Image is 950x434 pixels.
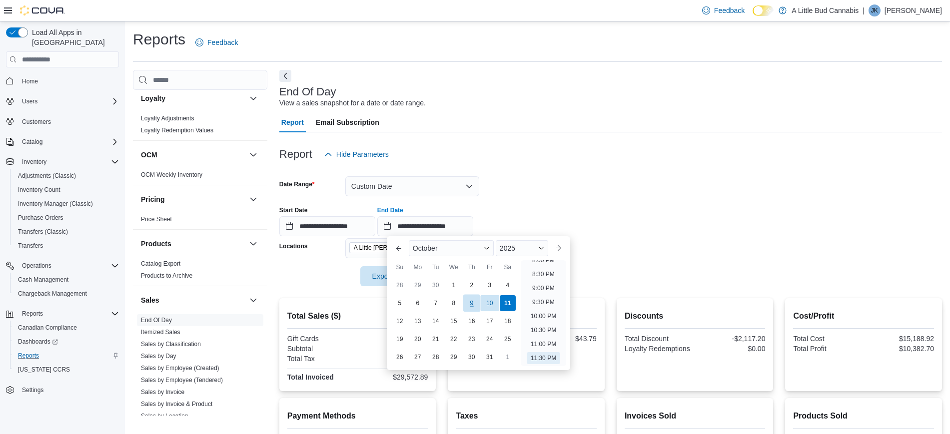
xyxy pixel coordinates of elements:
[141,171,202,178] a: OCM Weekly Inventory
[141,93,165,103] h3: Loyalty
[528,254,559,266] li: 8:00 PM
[22,138,42,146] span: Catalog
[14,274,119,286] span: Cash Management
[885,4,942,16] p: [PERSON_NAME]
[14,322,119,334] span: Canadian Compliance
[141,127,213,134] a: Loyalty Redemption Values
[392,259,408,275] div: Su
[2,259,123,273] button: Operations
[428,349,444,365] div: day-28
[14,184,119,196] span: Inventory Count
[247,294,259,306] button: Sales
[500,295,516,311] div: day-11
[500,277,516,293] div: day-4
[14,226,72,238] a: Transfers (Classic)
[345,176,479,196] button: Custom Date
[18,75,42,87] a: Home
[793,310,934,322] h2: Cost/Profit
[14,336,62,348] a: Dashboards
[287,345,356,353] div: Subtotal
[866,335,934,343] div: $15,188.92
[410,331,426,347] div: day-20
[698,0,749,20] a: Feedback
[141,389,184,396] a: Sales by Invoice
[279,86,336,98] h3: End Of Day
[482,313,498,329] div: day-17
[625,345,693,353] div: Loyalty Redemptions
[14,288,119,300] span: Chargeback Management
[464,259,480,275] div: Th
[18,156,50,168] button: Inventory
[18,384,47,396] a: Settings
[446,349,462,365] div: day-29
[446,331,462,347] div: day-22
[18,308,47,320] button: Reports
[496,240,548,256] div: Button. Open the year selector. 2025 is currently selected.
[391,276,517,366] div: October, 2025
[22,158,46,166] span: Inventory
[2,135,123,149] button: Catalog
[141,260,180,267] a: Catalog Export
[18,115,119,128] span: Customers
[191,32,242,52] a: Feedback
[18,260,55,272] button: Operations
[279,216,375,236] input: Press the down key to open a popover containing a calendar.
[141,239,171,249] h3: Products
[14,226,119,238] span: Transfers (Classic)
[141,216,172,223] a: Price Sheet
[428,313,444,329] div: day-14
[141,352,176,360] span: Sales by Day
[18,338,58,346] span: Dashboards
[14,184,64,196] a: Inventory Count
[10,197,123,211] button: Inventory Manager (Classic)
[18,156,119,168] span: Inventory
[753,5,774,16] input: Dark Mode
[287,310,428,322] h2: Total Sales ($)
[10,273,123,287] button: Cash Management
[133,29,185,49] h1: Reports
[464,349,480,365] div: day-30
[14,364,74,376] a: [US_STATE] CCRS
[18,308,119,320] span: Reports
[141,115,194,122] a: Loyalty Adjustments
[141,93,245,103] button: Loyalty
[697,335,766,343] div: -$2,117.20
[141,194,245,204] button: Pricing
[10,183,123,197] button: Inventory Count
[14,240,119,252] span: Transfers
[133,112,267,140] div: Loyalty
[18,74,119,87] span: Home
[18,352,39,360] span: Reports
[2,94,123,108] button: Users
[207,37,238,47] span: Feedback
[428,277,444,293] div: day-30
[413,244,438,252] span: October
[14,212,67,224] a: Purchase Orders
[14,274,72,286] a: Cash Management
[625,335,693,343] div: Total Discount
[793,410,934,422] h2: Products Sold
[22,77,38,85] span: Home
[14,364,119,376] span: Washington CCRS
[360,335,428,343] div: $0.00
[869,4,881,16] div: Jake Kearns
[141,353,176,360] a: Sales by Day
[14,350,43,362] a: Reports
[18,290,87,298] span: Chargeback Management
[316,112,379,132] span: Email Subscription
[141,295,245,305] button: Sales
[20,5,65,15] img: Cova
[360,266,416,286] button: Export
[528,296,559,308] li: 9:30 PM
[463,295,480,312] div: day-9
[141,364,219,372] span: Sales by Employee (Created)
[18,136,119,148] span: Catalog
[10,335,123,349] a: Dashboards
[14,240,47,252] a: Transfers
[793,345,862,353] div: Total Profit
[428,331,444,347] div: day-21
[141,400,212,408] span: Sales by Invoice & Product
[528,282,559,294] li: 9:00 PM
[287,335,356,343] div: Gift Cards
[14,212,119,224] span: Purchase Orders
